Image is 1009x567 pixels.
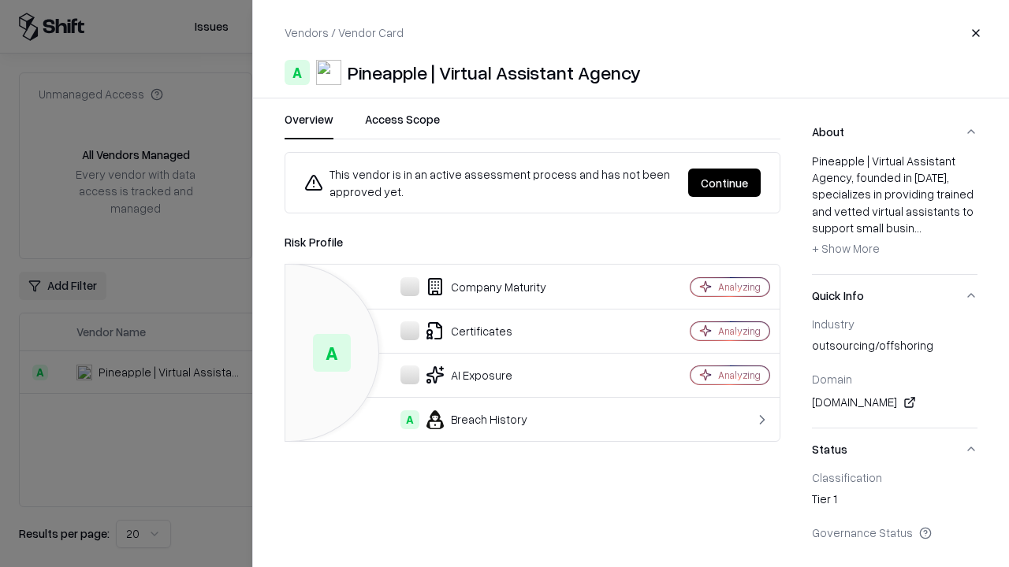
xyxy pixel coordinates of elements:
button: Overview [285,111,333,139]
div: Company Maturity [298,277,635,296]
div: About [812,153,977,274]
button: Quick Info [812,275,977,317]
button: Access Scope [365,111,440,139]
div: Industry [812,317,977,331]
button: Continue [688,169,761,197]
button: About [812,111,977,153]
div: Breach History [298,410,635,429]
div: AI Exposure [298,365,635,384]
div: Pineapple | Virtual Assistant Agency, founded in [DATE], specializes in providing trained and vet... [812,153,977,261]
div: Analyzing [718,280,761,294]
span: + Show More [812,241,880,255]
div: Analyzing [718,324,761,338]
div: [DOMAIN_NAME] [812,393,977,412]
p: Vendors / Vendor Card [285,24,404,41]
div: A [285,60,310,85]
span: ... [914,220,922,235]
div: Pineapple | Virtual Assistant Agency [348,60,641,85]
div: A [400,410,419,429]
div: Tier 1 [812,491,977,513]
div: Risk Profile [285,232,780,251]
div: Classification [812,470,977,484]
button: Status [812,428,977,470]
div: outsourcing/offshoring [812,337,977,359]
img: Pineapple | Virtual Assistant Agency [316,60,341,85]
div: A [313,334,351,372]
div: Domain [812,372,977,386]
div: Quick Info [812,317,977,428]
div: Analyzing [718,369,761,382]
button: + Show More [812,236,880,261]
div: Governance Status [812,525,977,539]
div: This vendor is in an active assessment process and has not been approved yet. [304,165,676,200]
div: Certificates [298,321,635,340]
